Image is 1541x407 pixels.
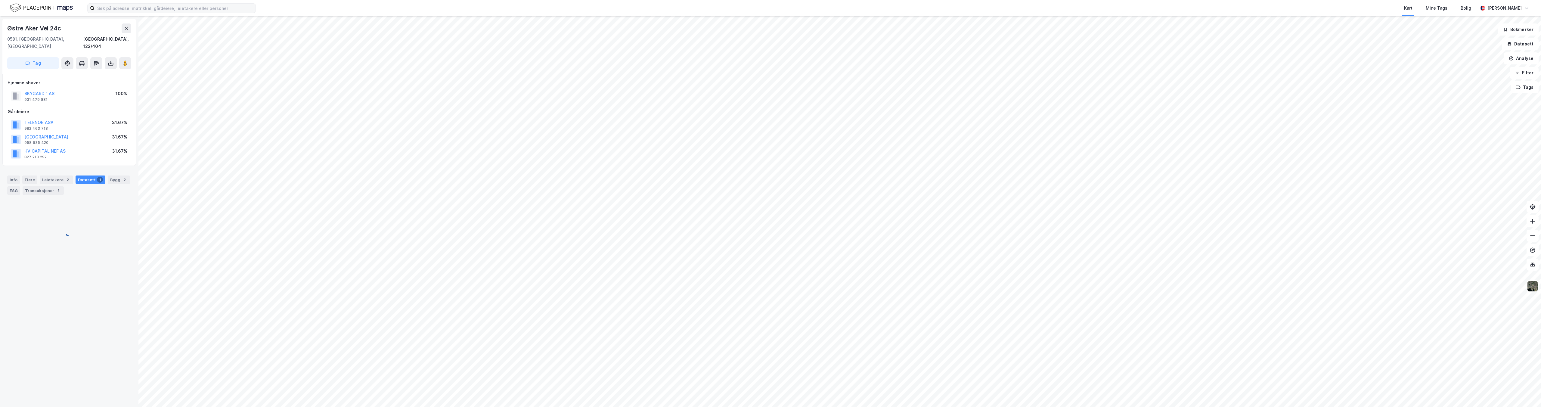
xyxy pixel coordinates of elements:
div: 100% [116,90,127,97]
div: Bygg [108,176,130,184]
div: 2 [65,177,71,183]
div: Østre Aker Vei 24c [7,23,62,33]
div: 7 [55,188,61,194]
div: Transaksjoner [23,186,64,195]
button: Bokmerker [1498,23,1539,36]
iframe: Chat Widget [1511,378,1541,407]
img: spinner.a6d8c91a73a9ac5275cf975e30b51cfb.svg [64,202,74,262]
div: 31.67% [112,133,127,141]
div: ESG [7,186,20,195]
div: [PERSON_NAME] [1487,5,1522,12]
button: Filter [1510,67,1539,79]
div: Gårdeiere [8,108,131,115]
button: Tags [1511,81,1539,93]
div: 31.67% [112,119,127,126]
div: Hjemmelshaver [8,79,131,86]
div: Leietakere [40,176,73,184]
div: 2 [122,177,128,183]
div: 931 479 881 [24,97,48,102]
div: Info [7,176,20,184]
input: Søk på adresse, matrikkel, gårdeiere, leietakere eller personer [95,4,256,13]
div: [GEOGRAPHIC_DATA], 122/404 [83,36,131,50]
div: Bolig [1461,5,1471,12]
div: 982 463 718 [24,126,48,131]
div: Kart [1404,5,1412,12]
div: Mine Tags [1426,5,1447,12]
button: Tag [7,57,59,69]
div: Datasett [76,176,105,184]
div: 31.67% [112,148,127,155]
div: 0581, [GEOGRAPHIC_DATA], [GEOGRAPHIC_DATA] [7,36,83,50]
button: Datasett [1502,38,1539,50]
button: Analyse [1504,52,1539,64]
img: 9k= [1527,281,1538,292]
div: 827 213 292 [24,155,47,160]
div: 1 [97,177,103,183]
div: Eiere [22,176,37,184]
div: Kontrollprogram for chat [1511,378,1541,407]
img: logo.f888ab2527a4732fd821a326f86c7f29.svg [10,3,73,13]
div: 958 935 420 [24,140,48,145]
